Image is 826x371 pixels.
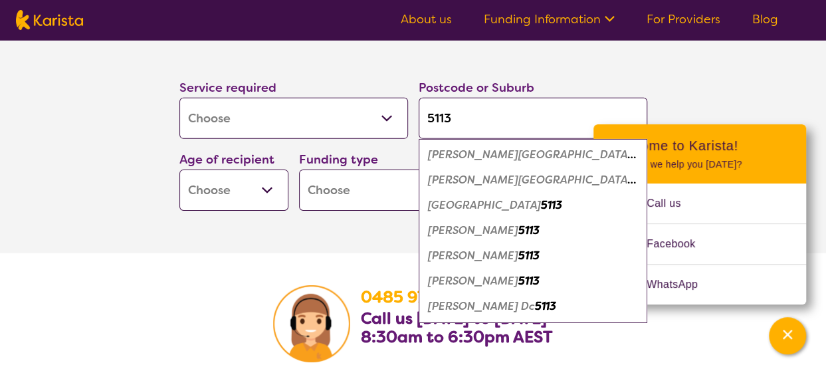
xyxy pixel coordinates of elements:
label: Service required [179,80,276,96]
em: [PERSON_NAME] [428,223,518,237]
div: Elizabeth West Dc 5113 [425,294,641,319]
div: Davoren Park South 5113 [425,168,641,193]
span: Facebook [647,234,711,254]
label: Funding type [299,152,378,168]
div: Elizabeth North 5113 [425,243,641,269]
div: Channel Menu [593,124,806,305]
a: 0485 972 676 [361,287,470,308]
div: Elizabeth Downs 5113 [425,218,641,243]
a: For Providers [647,11,720,27]
span: WhatsApp [647,275,714,295]
em: 5113 [518,249,540,263]
em: 5113 [518,274,540,288]
img: Karista Client Service [273,285,350,362]
a: Funding Information [484,11,615,27]
em: [PERSON_NAME] [428,249,518,263]
h2: Welcome to Karista! [609,138,790,154]
span: Call us [647,193,697,213]
a: Web link opens in a new tab. [593,265,806,305]
em: [PERSON_NAME] Dc [428,299,535,313]
b: Call us [DATE] to [DATE] [361,308,547,329]
div: Davoren Park 5113 [425,142,641,168]
em: [PERSON_NAME][GEOGRAPHIC_DATA] [428,173,636,187]
em: 5113 [535,299,556,313]
label: Age of recipient [179,152,274,168]
em: 5113 [518,223,540,237]
div: Edinburgh North 5113 [425,193,641,218]
input: Type [419,98,647,139]
p: How can we help you [DATE]? [609,159,790,170]
em: [GEOGRAPHIC_DATA] [428,198,541,212]
label: Postcode or Suburb [419,80,534,96]
img: Karista logo [16,10,83,30]
div: Elizabeth Park 5113 [425,269,641,294]
a: Blog [752,11,778,27]
em: [PERSON_NAME][GEOGRAPHIC_DATA] [428,148,636,162]
em: [PERSON_NAME] [428,274,518,288]
button: Channel Menu [769,317,806,354]
b: 8:30am to 6:30pm AEST [361,326,553,348]
a: About us [401,11,452,27]
ul: Choose channel [593,184,806,305]
em: 5113 [541,198,562,212]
